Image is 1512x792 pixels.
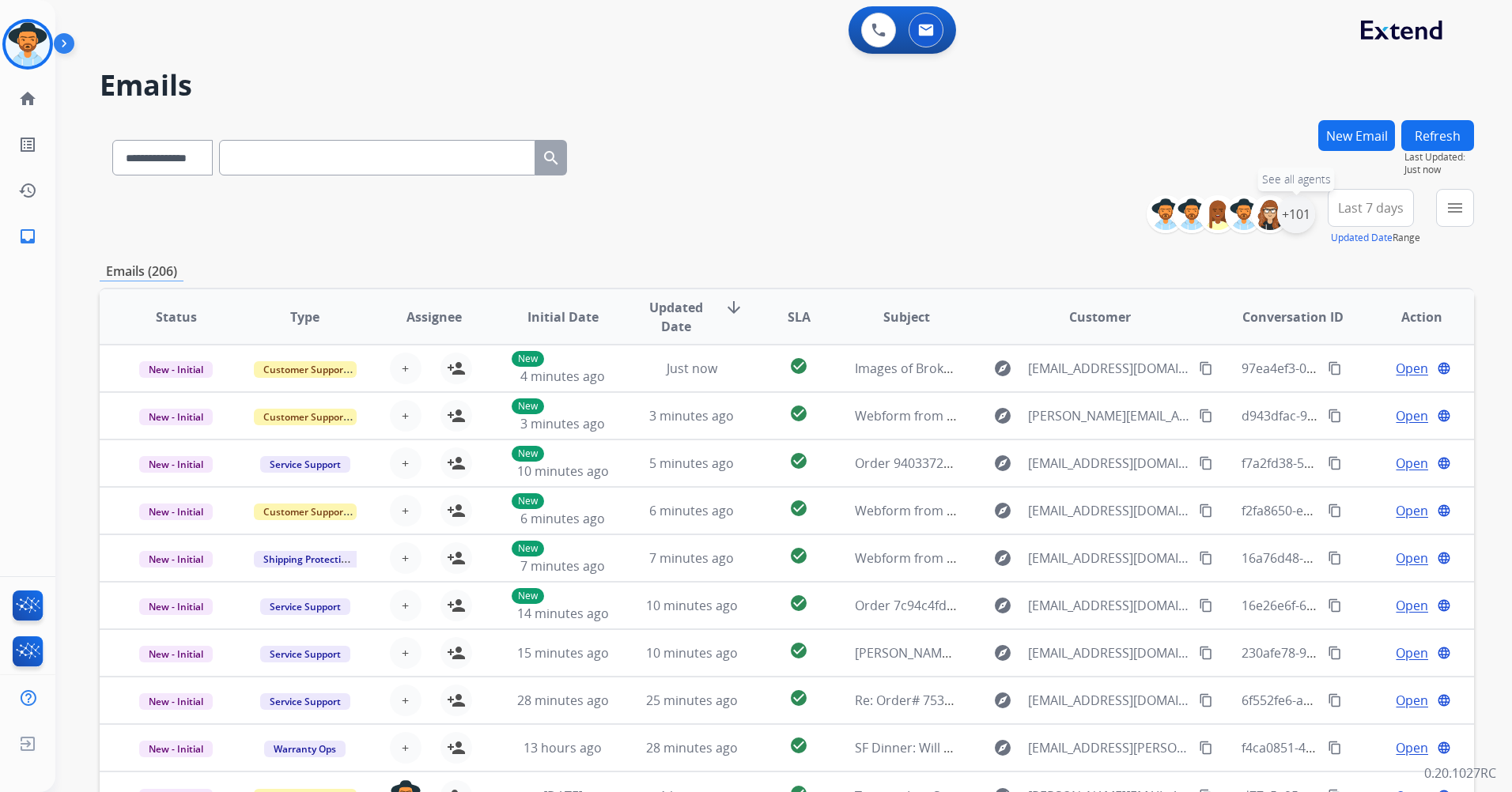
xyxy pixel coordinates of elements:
[447,454,466,473] mat-icon: person_add
[1328,361,1342,375] mat-icon: content_copy
[1028,596,1190,615] span: [EMAIL_ADDRESS][DOMAIN_NAME]
[789,594,808,613] mat-icon: check_circle
[1199,409,1213,423] mat-icon: content_copy
[1199,646,1213,660] mat-icon: content_copy
[1242,454,1478,472] span: f7a2fd38-5ebe-42d6-acf7-ed10dac12620
[1199,503,1213,518] mat-icon: content_copy
[855,739,1115,756] span: SF Dinner: Will you join us [PERSON_NAME]?
[447,643,466,662] mat-icon: person_add
[520,368,605,385] span: 4 minutes ago
[1331,231,1420,244] span: Range
[1437,598,1451,613] mat-icon: language
[1199,361,1213,375] mat-icon: content_copy
[139,551,213,568] span: New - Initial
[100,262,183,281] p: Emails (206)
[855,549,1213,567] span: Webform from [EMAIL_ADDRESS][DOMAIN_NAME] on [DATE]
[789,451,808,470] mat-icon: check_circle
[1028,359,1190,378] span: [EMAIL_ADDRESS][DOMAIN_NAME]
[993,406,1012,425] mat-icon: explore
[260,598,350,615] span: Service Support
[517,462,609,480] span: 10 minutes ago
[390,353,421,384] button: +
[18,181,37,200] mat-icon: history
[1396,549,1428,568] span: Open
[1242,407,1471,424] span: d943dfac-903e-43f1-b5e6-f46b43cf9af6
[390,400,421,432] button: +
[789,736,808,755] mat-icon: check_circle
[646,597,738,614] span: 10 minutes ago
[993,691,1012,710] mat-icon: explore
[1437,646,1451,660] mat-icon: language
[402,738,409,757] span: +
[512,446,544,462] p: New
[447,406,466,425] mat-icon: person_add
[1437,361,1451,375] mat-icon: language
[1028,549,1190,568] span: [EMAIL_ADDRESS][DOMAIN_NAME]
[402,501,409,520] span: +
[1396,406,1428,425] span: Open
[100,70,1474,101] h2: Emails
[390,685,421,716] button: +
[542,149,561,168] mat-icon: search
[1345,289,1474,345] th: Action
[139,409,213,425] span: New - Initial
[1328,456,1342,470] mat-icon: content_copy
[260,646,350,662] span: Service Support
[646,692,738,709] span: 25 minutes ago
[789,688,808,707] mat-icon: check_circle
[447,359,466,378] mat-icon: person_add
[1338,205,1404,211] span: Last 7 days
[1318,120,1395,151] button: New Email
[260,456,350,473] span: Service Support
[527,307,599,326] span: Initial Date
[1328,503,1342,518] mat-icon: content_copy
[789,546,808,565] mat-icon: check_circle
[1437,741,1451,755] mat-icon: language
[646,739,738,756] span: 28 minutes ago
[993,501,1012,520] mat-icon: explore
[724,298,743,317] mat-icon: arrow_downward
[406,307,462,326] span: Assignee
[1242,502,1476,519] span: f2fa8650-e5ba-4c38-a448-6c9df25ae129
[1028,643,1190,662] span: [EMAIL_ADDRESS][DOMAIN_NAME][DATE]
[855,454,965,472] span: Order 9403372127
[512,493,544,509] p: New
[447,691,466,710] mat-icon: person_add
[1396,691,1428,710] span: Open
[512,541,544,556] p: New
[402,691,409,710] span: +
[667,360,717,377] span: Just now
[1437,456,1451,470] mat-icon: language
[290,307,319,326] span: Type
[1437,551,1451,565] mat-icon: language
[139,741,213,757] span: New - Initial
[1446,198,1465,217] mat-icon: menu
[1396,643,1428,662] span: Open
[260,693,350,710] span: Service Support
[993,549,1012,568] mat-icon: explore
[789,499,808,518] mat-icon: check_circle
[855,502,1213,519] span: Webform from [EMAIL_ADDRESS][DOMAIN_NAME] on [DATE]
[993,738,1012,757] mat-icon: explore
[1328,409,1342,423] mat-icon: content_copy
[1199,693,1213,707] mat-icon: content_copy
[390,732,421,764] button: +
[1437,409,1451,423] mat-icon: language
[1396,359,1428,378] span: Open
[390,542,421,574] button: +
[520,557,605,575] span: 7 minutes ago
[1028,406,1190,425] span: [PERSON_NAME][EMAIL_ADDRESS][PERSON_NAME][PERSON_NAME][DOMAIN_NAME]
[789,356,808,375] mat-icon: check_circle
[1424,764,1496,783] p: 0.20.1027RC
[1242,307,1344,326] span: Conversation ID
[1331,232,1393,244] button: Updated Date
[855,644,1305,662] span: [PERSON_NAME] Claim *** Claim ID: 1369f213-ec68-4ba5-beff-79691f700b4c
[1328,598,1342,613] mat-icon: content_copy
[512,351,544,367] p: New
[447,596,466,615] mat-icon: person_add
[1404,164,1474,176] span: Just now
[993,643,1012,662] mat-icon: explore
[264,741,346,757] span: Warranty Ops
[649,454,734,472] span: 5 minutes ago
[139,503,213,520] span: New - Initial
